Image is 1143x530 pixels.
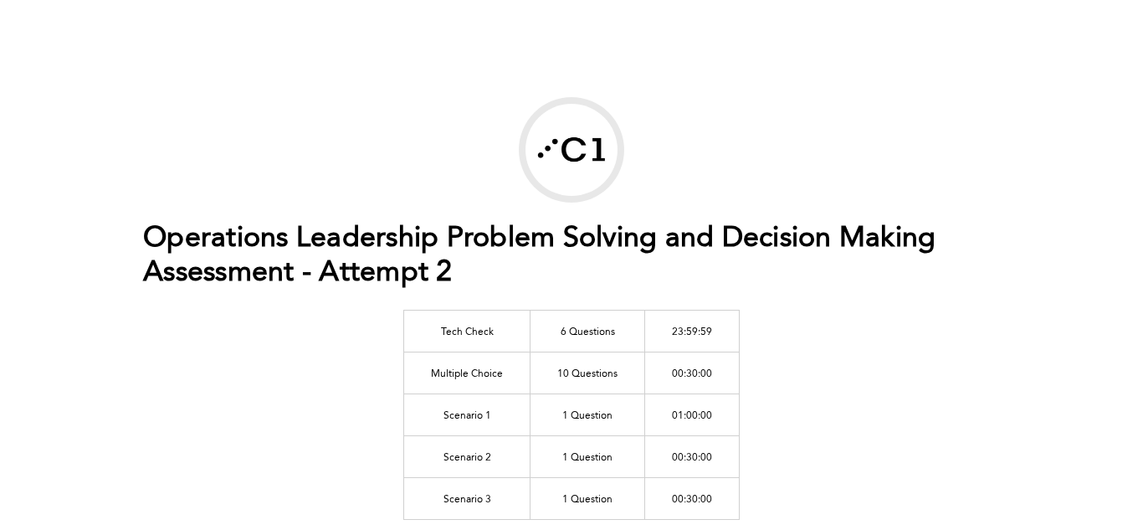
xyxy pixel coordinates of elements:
td: 1 Question [530,435,645,477]
td: 6 Questions [530,310,645,352]
h1: Operations Leadership Problem Solving and Decision Making Assessment - Attempt 2 [143,222,1000,291]
td: 1 Question [530,394,645,435]
img: Correlation One [525,104,618,196]
td: 00:30:00 [645,435,740,477]
td: 00:30:00 [645,352,740,394]
td: Scenario 2 [404,435,530,477]
td: 1 Question [530,477,645,519]
td: 00:30:00 [645,477,740,519]
td: 01:00:00 [645,394,740,435]
td: Scenario 3 [404,477,530,519]
td: Tech Check [404,310,530,352]
td: Scenario 1 [404,394,530,435]
td: 23:59:59 [645,310,740,352]
td: 10 Questions [530,352,645,394]
td: Multiple Choice [404,352,530,394]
